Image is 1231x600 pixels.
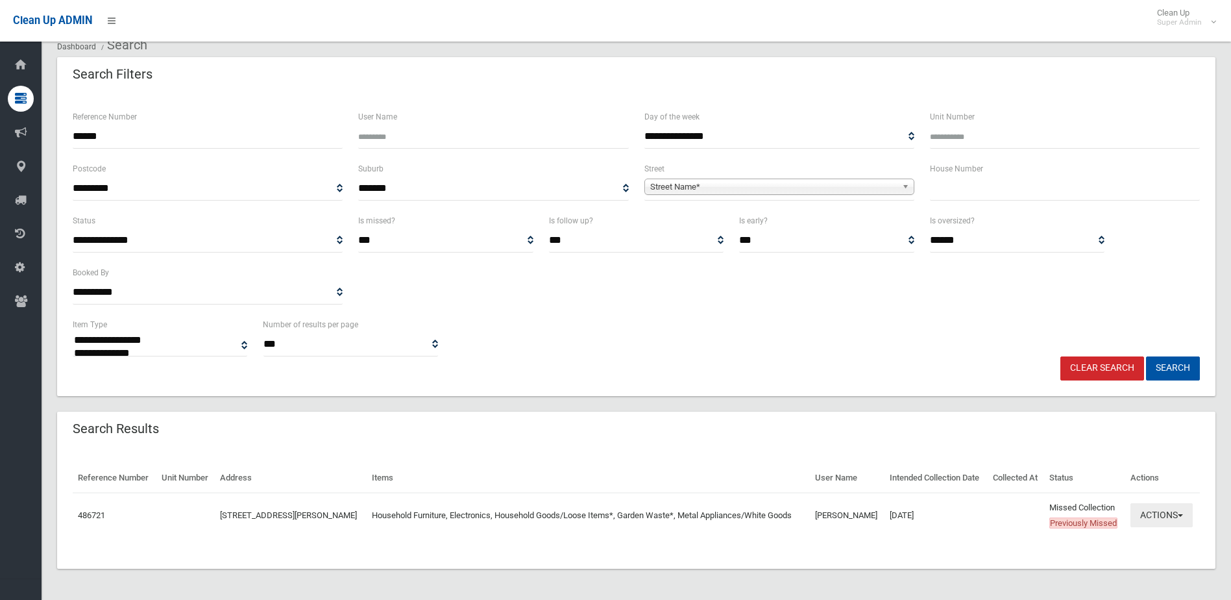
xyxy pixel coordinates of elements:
button: Actions [1130,503,1193,527]
button: Search [1146,356,1200,381]
small: Super Admin [1157,18,1202,27]
span: Street Name* [650,179,897,195]
label: Suburb [358,162,384,176]
li: Search [98,33,147,57]
th: Collected At [988,464,1045,493]
td: [DATE] [884,493,988,538]
td: [PERSON_NAME] [810,493,884,538]
span: Clean Up ADMIN [13,14,92,27]
span: Previously Missed [1049,518,1117,529]
th: Unit Number [156,464,215,493]
th: Actions [1125,464,1200,493]
label: Status [73,214,95,228]
th: Items [367,464,810,493]
label: House Number [930,162,983,176]
header: Search Results [57,416,175,442]
a: Dashboard [57,42,96,51]
header: Search Filters [57,62,168,87]
label: Booked By [73,266,109,280]
a: 486721 [78,510,105,520]
th: Status [1044,464,1125,493]
th: Reference Number [73,464,156,493]
label: Day of the week [644,110,700,124]
label: Is early? [739,214,768,228]
td: Household Furniture, Electronics, Household Goods/Loose Items*, Garden Waste*, Metal Appliances/W... [367,493,810,538]
a: [STREET_ADDRESS][PERSON_NAME] [220,510,357,520]
label: Is oversized? [930,214,975,228]
label: Postcode [73,162,106,176]
th: Intended Collection Date [884,464,988,493]
label: Item Type [73,318,107,332]
td: Missed Collection [1044,493,1125,538]
th: Address [215,464,367,493]
a: Clear Search [1060,356,1144,381]
label: Street [644,162,664,176]
th: User Name [810,464,884,493]
label: Number of results per page [263,318,358,332]
label: Is follow up? [549,214,593,228]
span: Clean Up [1151,8,1215,27]
label: User Name [358,110,397,124]
label: Reference Number [73,110,137,124]
label: Unit Number [930,110,975,124]
label: Is missed? [358,214,395,228]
